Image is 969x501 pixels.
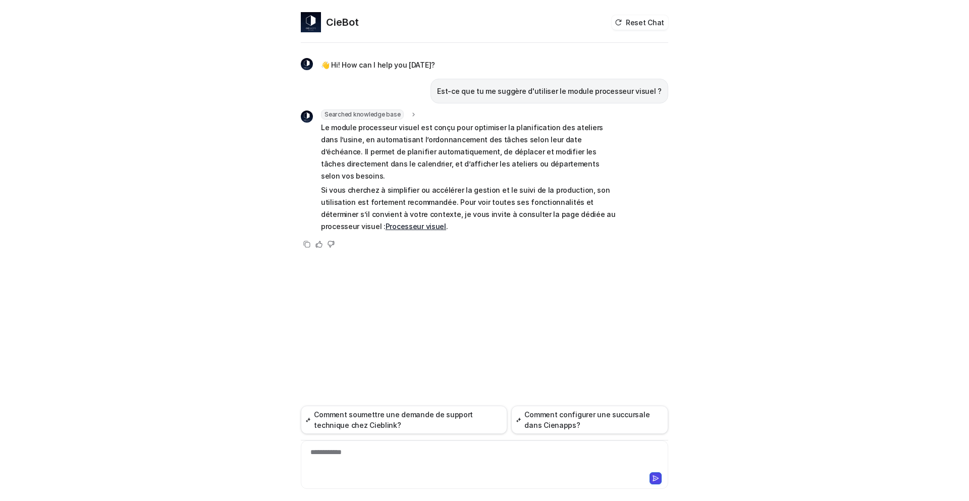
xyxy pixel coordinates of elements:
[612,15,668,30] button: Reset Chat
[437,85,662,97] p: Est-ce que tu me suggère d'utiliser le module processeur visuel ?
[301,58,313,70] img: Widget
[321,109,404,120] span: Searched knowledge base
[326,15,359,29] h2: CieBot
[301,110,313,123] img: Widget
[301,12,321,32] img: Widget
[321,59,435,71] p: 👋 Hi! How can I help you [DATE]?
[511,406,668,434] button: Comment configurer une succursale dans Cienapps?
[321,184,616,233] p: Si vous cherchez à simplifier ou accélérer la gestion et le suivi de la production, son utilisati...
[321,122,616,182] p: Le module processeur visuel est conçu pour optimiser la planification des ateliers dans l’usine, ...
[301,406,507,434] button: Comment soumettre une demande de support technique chez Cieblink?
[386,222,446,231] a: Processeur visuel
